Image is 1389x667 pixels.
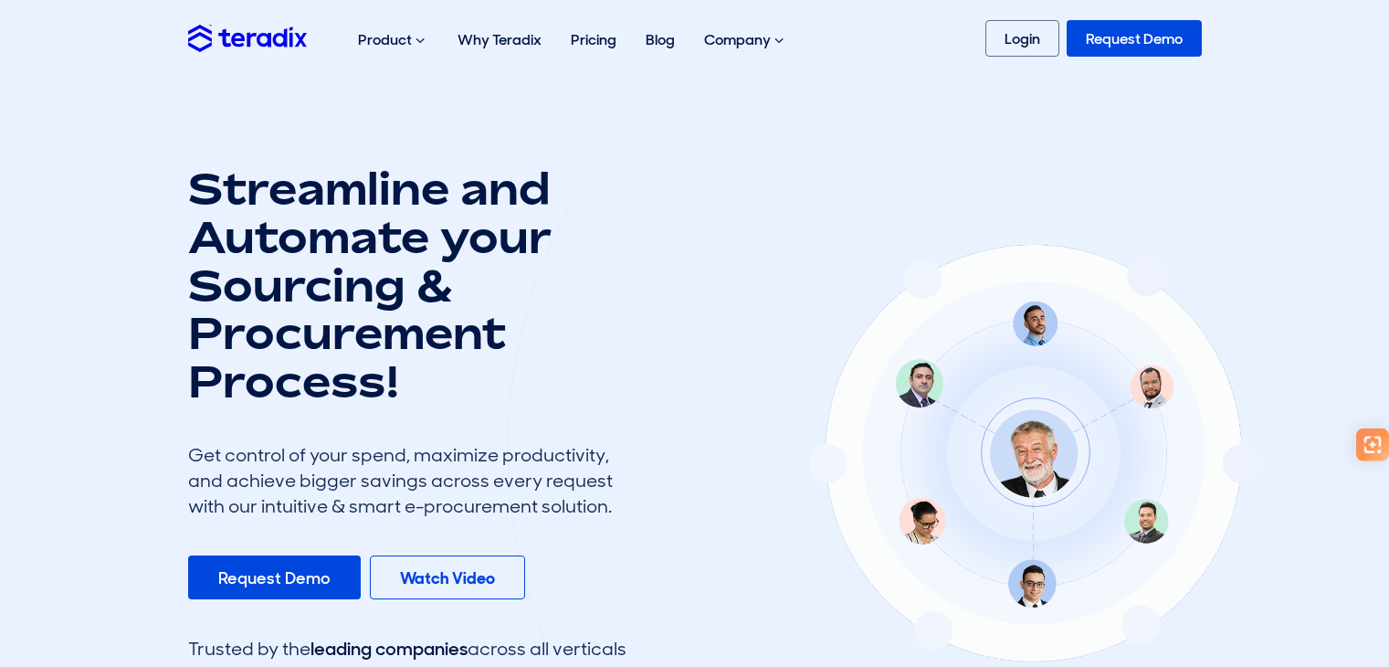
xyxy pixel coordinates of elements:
[188,25,307,51] img: Teradix logo
[188,556,361,599] a: Request Demo
[1067,20,1202,57] a: Request Demo
[689,11,802,69] div: Company
[188,636,626,662] div: Trusted by the across all verticals
[443,11,556,69] a: Why Teradix
[370,556,525,599] a: Watch Video
[343,11,443,69] div: Product
[985,20,1059,57] a: Login
[631,11,689,69] a: Blog
[400,567,495,589] b: Watch Video
[188,164,626,406] h1: Streamline and Automate your Sourcing & Procurement Process!
[310,637,468,661] span: leading companies
[556,11,631,69] a: Pricing
[188,442,626,519] div: Get control of your spend, maximize productivity, and achieve bigger savings across every request...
